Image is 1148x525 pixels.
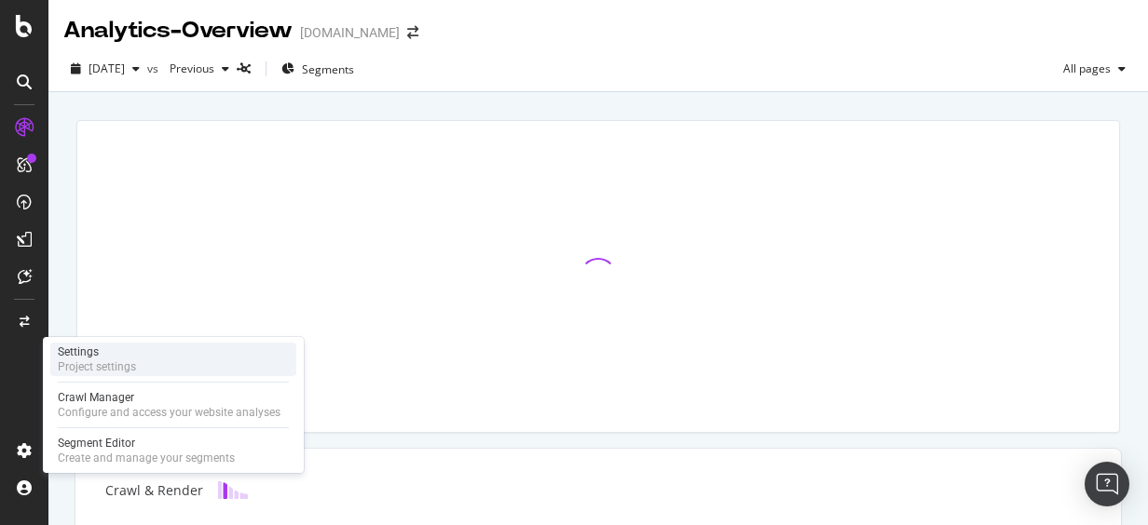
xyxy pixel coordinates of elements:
button: [DATE] [63,54,147,84]
div: Segment Editor [58,436,235,451]
div: Create and manage your segments [58,451,235,465]
div: Analytics - Overview [63,15,293,47]
a: SettingsProject settings [50,343,296,376]
button: Segments [274,54,362,84]
div: Open Intercom Messenger [1085,462,1129,506]
div: Crawl & Render [105,481,203,500]
div: Crawl Manager [58,390,280,405]
div: Project settings [58,359,136,374]
a: Segment EditorCreate and manage your segments [50,434,296,467]
img: block-icon [218,481,248,499]
span: 2025 Aug. 8th [89,61,125,76]
div: Settings [58,344,136,359]
button: All pages [1056,54,1133,84]
div: arrow-right-arrow-left [407,26,418,39]
button: Previous [162,54,237,84]
span: Previous [162,61,214,76]
div: [DOMAIN_NAME] [300,23,400,42]
span: All pages [1056,61,1111,76]
span: vs [147,61,162,76]
span: Segments [302,61,354,77]
a: Crawl ManagerConfigure and access your website analyses [50,388,296,422]
div: Configure and access your website analyses [58,405,280,420]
